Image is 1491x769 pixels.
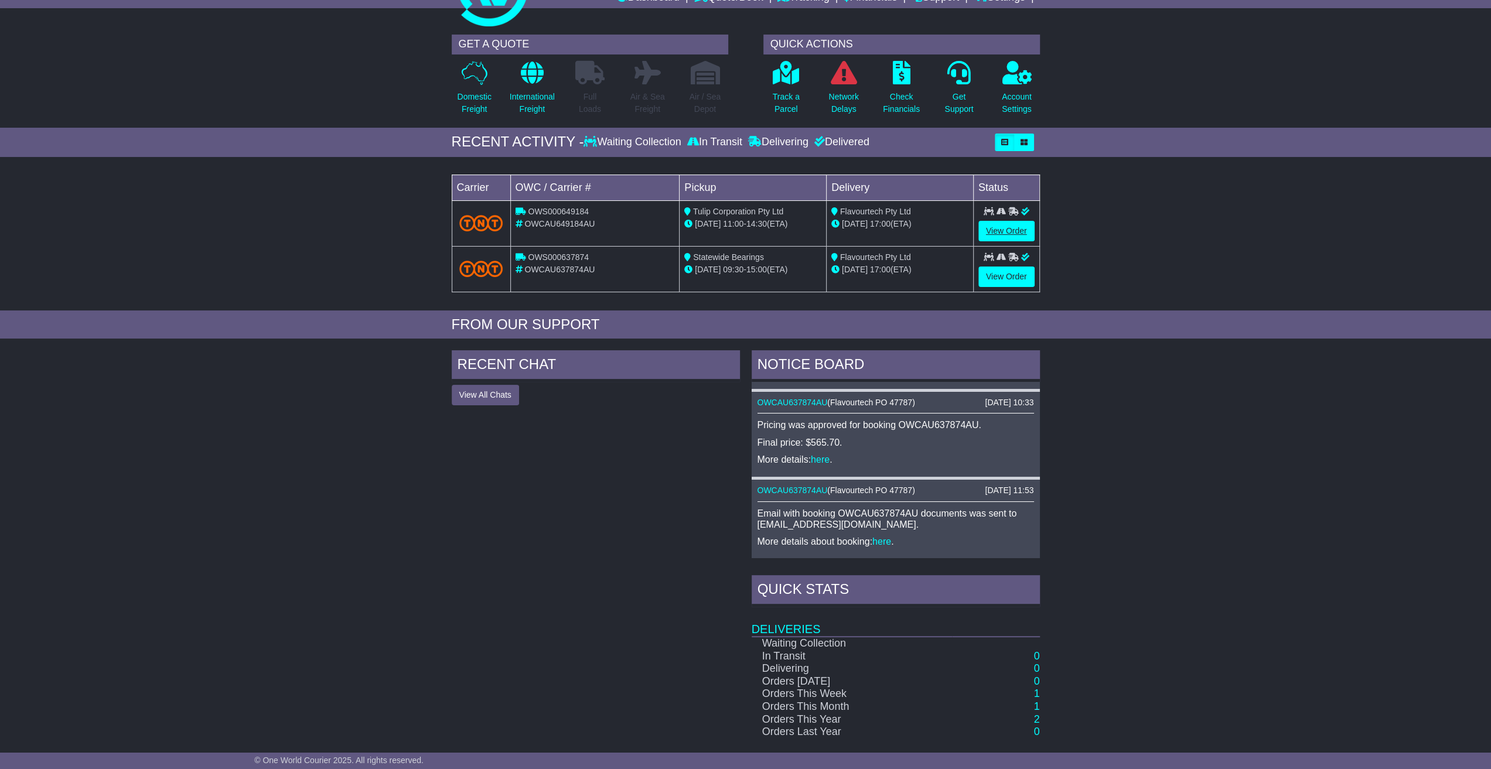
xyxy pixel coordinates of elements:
[752,688,952,700] td: Orders This Week
[752,350,1040,382] div: NOTICE BOARD
[752,637,952,650] td: Waiting Collection
[831,264,968,276] div: (ETA)
[745,136,811,149] div: Delivering
[452,134,584,151] div: RECENT ACTIVITY -
[870,265,890,274] span: 17:00
[452,35,728,54] div: GET A QUOTE
[509,60,555,122] a: InternationalFreight
[831,218,968,230] div: (ETA)
[978,221,1035,241] a: View Order
[254,756,424,765] span: © One World Courier 2025. All rights reserved.
[883,91,920,115] p: Check Financials
[752,713,952,726] td: Orders This Year
[1033,688,1039,699] a: 1
[684,218,821,230] div: - (ETA)
[811,454,830,464] a: here
[842,265,868,274] span: [DATE]
[459,261,503,276] img: TNT_Domestic.png
[528,252,589,262] span: OWS000637874
[684,264,821,276] div: - (ETA)
[944,91,973,115] p: Get Support
[872,536,891,546] a: here
[758,536,1034,547] p: More details about booking: .
[510,175,680,200] td: OWC / Carrier #
[985,398,1033,408] div: [DATE] 10:33
[752,675,952,688] td: Orders [DATE]
[752,607,1040,637] td: Deliveries
[944,60,974,122] a: GetSupport
[510,91,555,115] p: International Freight
[452,175,510,200] td: Carrier
[758,454,1034,465] p: More details: .
[1002,91,1032,115] p: Account Settings
[826,175,973,200] td: Delivery
[752,662,952,675] td: Delivering
[985,486,1033,495] div: [DATE] 11:53
[828,91,858,115] p: Network Delays
[758,398,828,407] a: OWCAU637874AU
[459,215,503,231] img: TNT_Domestic.png
[752,726,952,739] td: Orders Last Year
[695,265,721,274] span: [DATE]
[758,398,1034,408] div: ( )
[811,136,869,149] div: Delivered
[840,252,911,262] span: Flavourtech Pty Ltd
[758,486,828,495] a: OWCAU637874AU
[842,219,868,228] span: [DATE]
[723,219,743,228] span: 11:00
[882,60,920,122] a: CheckFinancials
[830,486,912,495] span: Flavourtech PO 47787
[524,219,595,228] span: OWCAU649184AU
[575,91,605,115] p: Full Loads
[528,207,589,216] span: OWS000649184
[870,219,890,228] span: 17:00
[758,486,1034,495] div: ( )
[695,219,721,228] span: [DATE]
[773,91,800,115] p: Track a Parcel
[840,207,911,216] span: Flavourtech Pty Ltd
[752,700,952,713] td: Orders This Month
[763,35,1040,54] div: QUICK ACTIONS
[1033,726,1039,737] a: 0
[1033,713,1039,725] a: 2
[758,419,1034,430] p: Pricing was approved for booking OWCAU637874AU.
[772,60,800,122] a: Track aParcel
[452,350,740,382] div: RECENT CHAT
[524,265,595,274] span: OWCAU637874AU
[1033,700,1039,712] a: 1
[680,175,827,200] td: Pickup
[1033,675,1039,687] a: 0
[758,508,1034,530] p: Email with booking OWCAU637874AU documents was sent to [EMAIL_ADDRESS][DOMAIN_NAME].
[684,136,745,149] div: In Transit
[693,207,783,216] span: Tulip Corporation Pty Ltd
[978,266,1035,287] a: View Order
[456,60,492,122] a: DomesticFreight
[1001,60,1032,122] a: AccountSettings
[758,437,1034,448] p: Final price: $565.70.
[584,136,684,149] div: Waiting Collection
[452,316,1040,333] div: FROM OUR SUPPORT
[830,398,912,407] span: Flavourtech PO 47787
[693,252,764,262] span: Statewide Bearings
[1033,662,1039,674] a: 0
[452,385,519,405] button: View All Chats
[690,91,721,115] p: Air / Sea Depot
[828,60,859,122] a: NetworkDelays
[723,265,743,274] span: 09:30
[746,265,767,274] span: 15:00
[746,219,767,228] span: 14:30
[752,575,1040,607] div: Quick Stats
[630,91,665,115] p: Air & Sea Freight
[752,650,952,663] td: In Transit
[457,91,491,115] p: Domestic Freight
[1033,650,1039,662] a: 0
[973,175,1039,200] td: Status
[752,739,1040,768] td: Finances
